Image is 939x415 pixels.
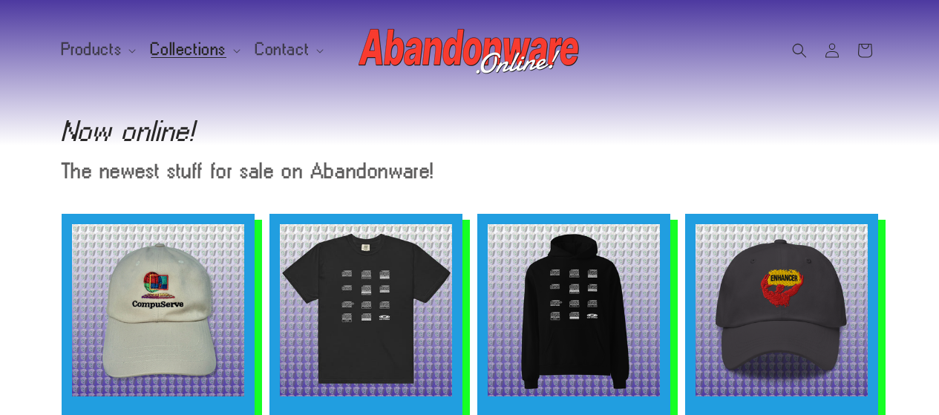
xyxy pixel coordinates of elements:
summary: Collections [142,34,246,65]
span: Collections [151,43,226,56]
summary: Contact [246,34,330,65]
summary: Search [783,34,816,67]
span: Contact [255,43,310,56]
summary: Products [53,34,143,65]
p: The newest stuff for sale on Abandonware! [62,161,606,181]
h1: Now online! [62,119,878,143]
img: Abandonware [359,21,581,80]
a: Abandonware [353,15,586,85]
span: Products [62,43,122,56]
